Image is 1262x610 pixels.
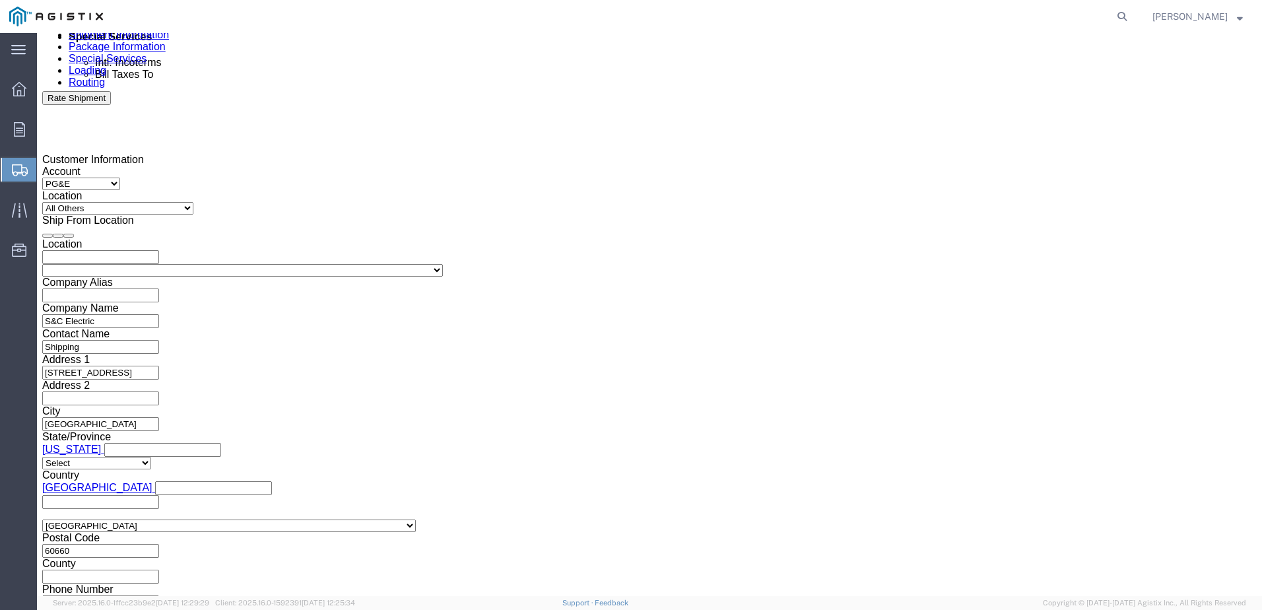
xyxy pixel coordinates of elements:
span: Copyright © [DATE]-[DATE] Agistix Inc., All Rights Reserved [1043,597,1246,609]
span: [DATE] 12:25:34 [302,599,355,607]
a: Support [562,599,595,607]
span: Louie Cardella [1152,9,1228,24]
button: [PERSON_NAME] [1152,9,1244,24]
a: Feedback [595,599,628,607]
iframe: FS Legacy Container [37,33,1262,596]
img: logo [9,7,103,26]
span: Client: 2025.16.0-1592391 [215,599,355,607]
span: [DATE] 12:29:29 [156,599,209,607]
span: Server: 2025.16.0-1ffcc23b9e2 [53,599,209,607]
